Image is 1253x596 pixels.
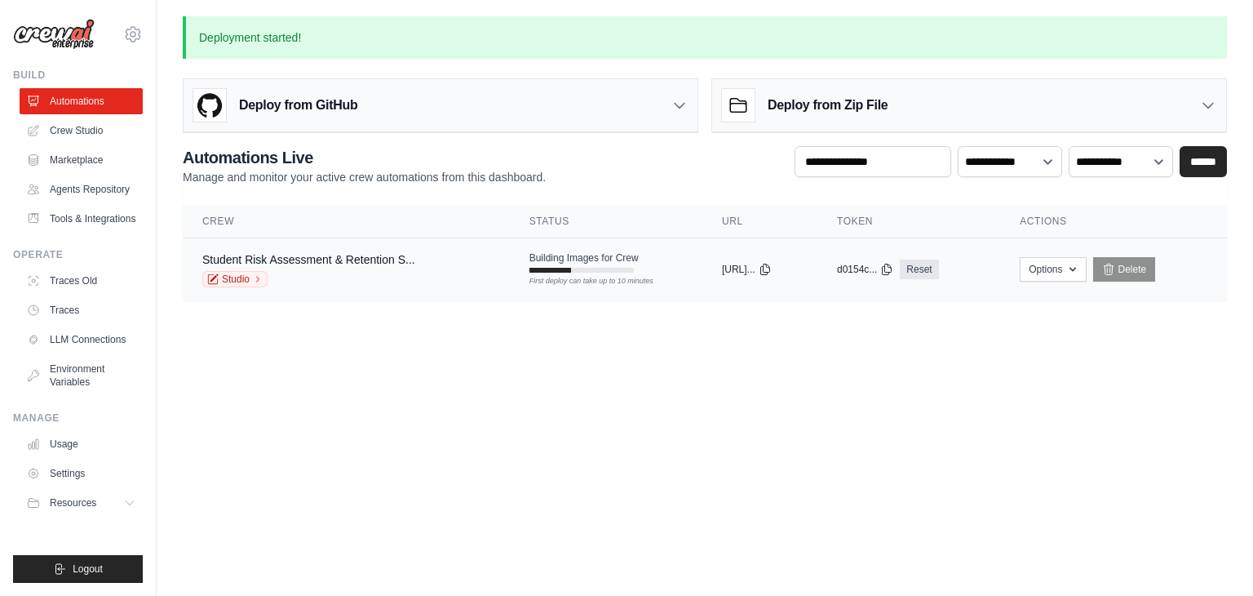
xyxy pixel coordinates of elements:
[20,118,143,144] a: Crew Studio
[13,248,143,261] div: Operate
[239,96,357,115] h3: Deploy from GitHub
[183,205,510,238] th: Crew
[50,496,96,509] span: Resources
[900,260,938,279] a: Reset
[202,253,415,266] a: Student Risk Assessment & Retention S...
[20,268,143,294] a: Traces Old
[20,176,143,202] a: Agents Repository
[13,19,95,50] img: Logo
[20,490,143,516] button: Resources
[20,88,143,114] a: Automations
[20,206,143,232] a: Tools & Integrations
[202,271,268,287] a: Studio
[193,89,226,122] img: GitHub Logo
[1000,205,1227,238] th: Actions
[183,169,546,185] p: Manage and monitor your active crew automations from this dashboard.
[837,263,893,276] button: d0154c...
[20,431,143,457] a: Usage
[13,69,143,82] div: Build
[529,251,639,265] span: Building Images for Crew
[183,16,1227,59] p: Deployment started!
[20,147,143,173] a: Marketplace
[702,205,817,238] th: URL
[73,563,103,576] span: Logout
[183,146,546,169] h2: Automations Live
[20,297,143,323] a: Traces
[20,460,143,487] a: Settings
[817,205,1000,238] th: Token
[768,96,888,115] h3: Deploy from Zip File
[13,411,143,425] div: Manage
[20,356,143,395] a: Environment Variables
[529,276,634,287] div: First deploy can take up to 10 minutes
[1093,257,1156,282] a: Delete
[510,205,702,238] th: Status
[20,327,143,353] a: LLM Connections
[13,555,143,583] button: Logout
[1020,257,1086,282] button: Options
